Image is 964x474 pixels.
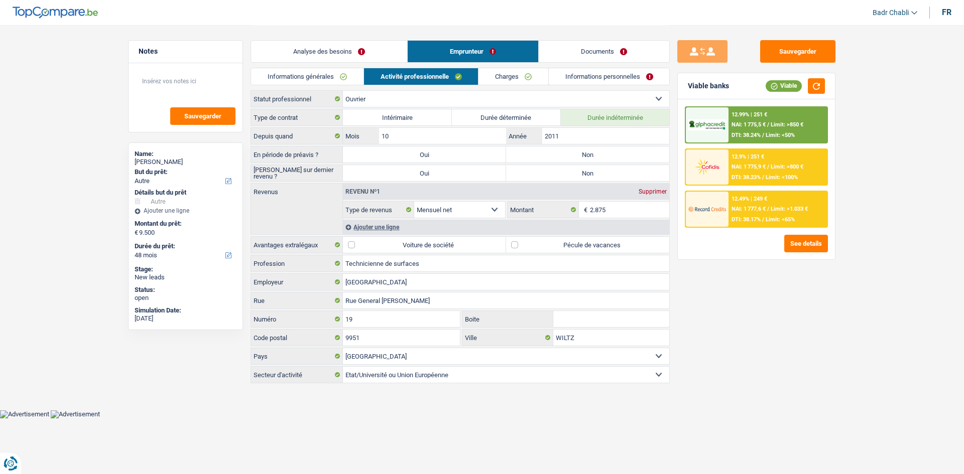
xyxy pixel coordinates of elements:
label: Code postal [251,330,343,346]
span: Sauvegarder [184,113,221,119]
label: Oui [343,146,506,163]
label: Numéro [251,311,343,327]
span: / [762,216,764,223]
div: [PERSON_NAME] [135,158,236,166]
label: Durée du prêt: [135,242,234,250]
img: TopCompare Logo [13,7,98,19]
a: Badr Chabli [865,5,917,21]
label: Revenus [251,184,342,195]
img: Cofidis [688,157,726,176]
label: Voiture de société [343,237,506,253]
div: 12.49% | 249 € [732,196,767,202]
label: Durée déterminée [452,109,561,125]
a: Activité professionnelle [364,68,478,85]
label: Pays [251,348,343,364]
div: Viable [766,80,802,91]
label: [PERSON_NAME] sur dernier revenu ? [251,165,343,181]
label: Profession [251,255,343,271]
label: Type de contrat [251,109,343,125]
span: NAI: 1 775,9 € [732,164,766,170]
label: Boite [462,311,554,327]
label: Avantages extralégaux [251,237,343,253]
span: NAI: 1 775,5 € [732,121,766,128]
span: Limit: >850 € [771,121,803,128]
span: / [762,174,764,181]
label: Pécule de vacances [506,237,669,253]
div: Ajouter une ligne [343,220,669,234]
span: Badr Chabli [873,9,909,17]
a: Analyse des besoins [251,41,407,62]
a: Documents [539,41,669,62]
label: Durée indéterminée [561,109,670,125]
label: Montant [508,202,579,218]
div: Name: [135,150,236,158]
button: Sauvegarder [760,40,835,63]
label: Intérimaire [343,109,452,125]
span: DTI: 38.23% [732,174,761,181]
div: Revenu nº1 [343,189,383,195]
input: AAAA [542,128,669,144]
div: 12.9% | 251 € [732,153,764,160]
div: Détails but du prêt [135,189,236,197]
label: Année [506,128,542,144]
div: 12.99% | 251 € [732,111,767,118]
button: Sauvegarder [170,107,235,125]
div: New leads [135,273,236,281]
label: Employeur [251,274,343,290]
a: Informations personnelles [549,68,670,85]
label: Non [506,165,669,181]
label: Montant du prêt: [135,220,234,228]
span: Limit: <100% [766,174,798,181]
span: / [767,206,769,212]
label: Depuis quand [251,128,343,144]
span: € [135,229,138,237]
label: Rue [251,292,343,308]
span: NAI: 1 777,6 € [732,206,766,212]
div: Ajouter une ligne [135,207,236,214]
div: Stage: [135,265,236,273]
label: Secteur d'activité [251,367,343,383]
label: Oui [343,165,506,181]
label: Type de revenus [343,202,414,218]
div: Simulation Date: [135,306,236,314]
input: MM [379,128,506,144]
img: AlphaCredit [688,119,726,131]
label: Statut professionnel [251,91,343,107]
span: DTI: 38.24% [732,132,761,138]
img: Advertisement [51,410,100,418]
label: Non [506,146,669,163]
a: Charges [478,68,548,85]
div: [DATE] [135,314,236,323]
span: Limit: >800 € [771,164,803,170]
span: Limit: >1.033 € [771,206,808,212]
span: DTI: 38.17% [732,216,761,223]
span: / [762,132,764,138]
span: Limit: <50% [766,132,795,138]
a: Emprunteur [408,41,538,62]
label: En période de préavis ? [251,146,343,163]
div: Status: [135,286,236,294]
span: / [767,121,769,128]
h5: Notes [139,47,232,56]
img: Record Credits [688,200,726,218]
button: See details [784,235,828,252]
label: Ville [462,330,554,346]
label: Mois [343,128,379,144]
a: Informations générales [251,68,364,85]
div: Viable banks [688,82,729,90]
span: / [767,164,769,170]
div: open [135,294,236,302]
div: Supprimer [636,189,669,195]
span: € [579,202,590,218]
div: fr [942,8,951,17]
span: Limit: <65% [766,216,795,223]
label: But du prêt: [135,168,234,176]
